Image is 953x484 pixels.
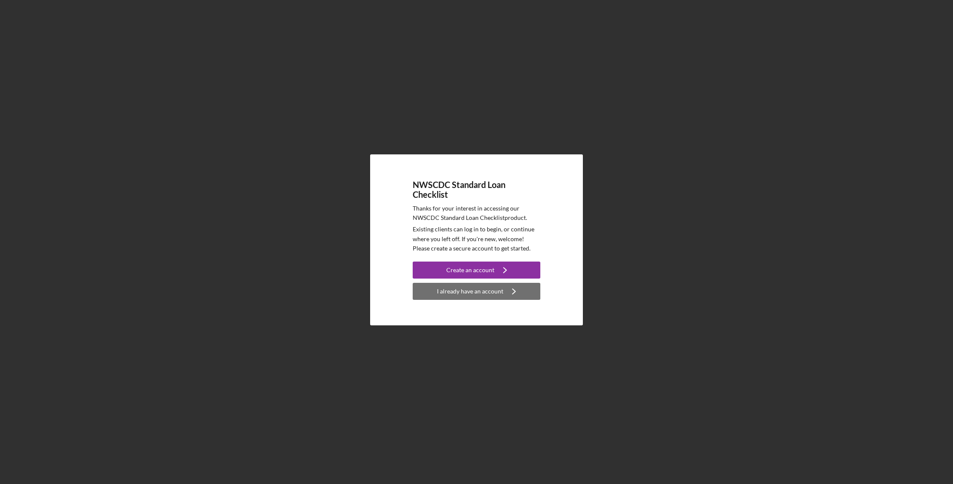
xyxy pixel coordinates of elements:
a: Create an account [413,262,540,281]
button: I already have an account [413,283,540,300]
button: Create an account [413,262,540,279]
div: Create an account [446,262,494,279]
h4: NWSCDC Standard Loan Checklist [413,180,540,199]
p: Existing clients can log in to begin, or continue where you left off. If you're new, welcome! Ple... [413,225,540,253]
div: I already have an account [437,283,503,300]
p: Thanks for your interest in accessing our NWSCDC Standard Loan Checklist product. [413,204,540,223]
